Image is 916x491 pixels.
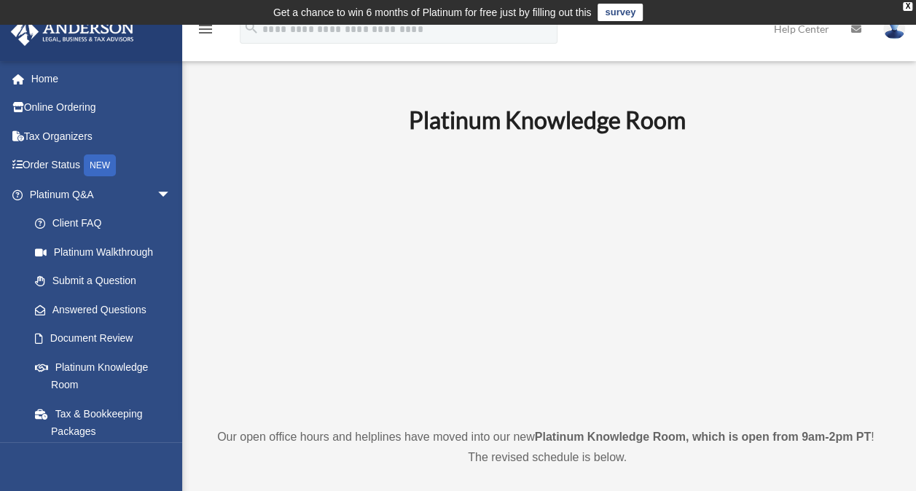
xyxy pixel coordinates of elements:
a: menu [197,25,214,38]
a: Platinum Knowledge Room [20,353,186,399]
div: NEW [84,154,116,176]
strong: Platinum Knowledge Room, which is open from 9am-2pm PT [535,431,871,443]
div: close [903,2,912,11]
iframe: 231110_Toby_KnowledgeRoom [329,154,766,400]
b: Platinum Knowledge Room [409,106,686,134]
a: Document Review [20,324,193,353]
a: Submit a Question [20,267,193,296]
a: Platinum Walkthrough [20,237,193,267]
a: Order StatusNEW [10,151,193,181]
a: survey [598,4,643,21]
a: Online Ordering [10,93,193,122]
a: Platinum Q&Aarrow_drop_down [10,180,193,209]
span: arrow_drop_down [157,180,186,210]
i: menu [197,20,214,38]
p: Our open office hours and helplines have moved into our new ! The revised schedule is below. [208,427,887,468]
i: search [243,20,259,36]
div: Get a chance to win 6 months of Platinum for free just by filling out this [273,4,592,21]
a: Tax & Bookkeeping Packages [20,399,193,446]
a: Home [10,64,193,93]
a: Tax Organizers [10,122,193,151]
a: Client FAQ [20,209,193,238]
img: User Pic [883,18,905,39]
a: Answered Questions [20,295,193,324]
img: Anderson Advisors Platinum Portal [7,17,138,46]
